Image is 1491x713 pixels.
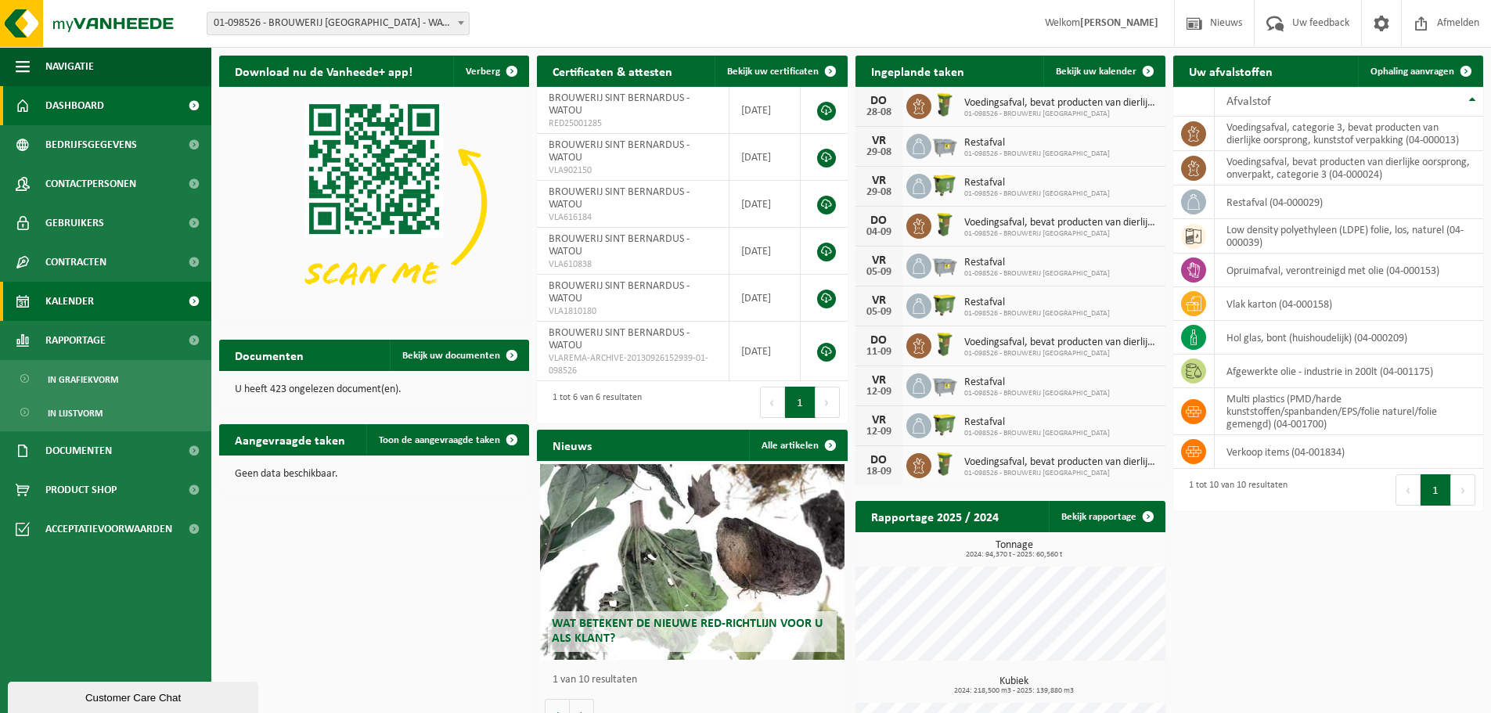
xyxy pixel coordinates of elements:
[863,427,895,438] div: 12-09
[931,331,958,358] img: WB-0060-HPE-GN-50
[4,364,207,394] a: In grafiekvorm
[863,294,895,307] div: VR
[863,187,895,198] div: 29-08
[863,466,895,477] div: 18-09
[964,229,1158,239] span: 01-098526 - BROUWERIJ [GEOGRAPHIC_DATA]
[4,398,207,427] a: In lijstvorm
[931,131,958,158] img: WB-2500-GAL-GY-01
[1181,473,1288,507] div: 1 tot 10 van 10 resultaten
[715,56,846,87] a: Bekijk uw certificaten
[379,435,500,445] span: Toon de aangevraagde taken
[545,385,642,420] div: 1 tot 6 van 6 resultaten
[549,139,690,164] span: BROUWERIJ SINT BERNARDUS - WATOU
[931,451,958,477] img: WB-0060-HPE-GN-50
[931,92,958,118] img: WB-0060-HPE-GN-50
[8,679,261,713] iframe: chat widget
[863,551,1165,559] span: 2024: 94,370 t - 2025: 60,560 t
[863,227,895,238] div: 04-09
[1043,56,1164,87] a: Bekijk uw kalender
[549,305,717,318] span: VLA1810180
[1056,67,1136,77] span: Bekijk uw kalender
[729,87,801,134] td: [DATE]
[816,387,840,418] button: Next
[1215,321,1483,355] td: hol glas, bont (huishoudelijk) (04-000209)
[863,387,895,398] div: 12-09
[552,618,823,645] span: Wat betekent de nieuwe RED-richtlijn voor u als klant?
[366,424,528,456] a: Toon de aangevraagde taken
[45,47,94,86] span: Navigatie
[964,177,1110,189] span: Restafval
[549,233,690,257] span: BROUWERIJ SINT BERNARDUS - WATOU
[235,469,513,480] p: Geen data beschikbaar.
[540,464,844,660] a: Wat betekent de nieuwe RED-richtlijn voor u als klant?
[964,189,1110,199] span: 01-098526 - BROUWERIJ [GEOGRAPHIC_DATA]
[863,334,895,347] div: DO
[855,501,1014,531] h2: Rapportage 2025 / 2024
[964,456,1158,469] span: Voedingsafval, bevat producten van dierlijke oorsprong, onverpakt, categorie 3
[1421,474,1451,506] button: 1
[1215,355,1483,388] td: afgewerkte olie - industrie in 200lt (04-001175)
[855,56,980,86] h2: Ingeplande taken
[1215,254,1483,287] td: opruimafval, verontreinigd met olie (04-000153)
[45,164,136,203] span: Contactpersonen
[729,181,801,228] td: [DATE]
[729,134,801,181] td: [DATE]
[964,376,1110,389] span: Restafval
[549,258,717,271] span: VLA610838
[1215,117,1483,151] td: voedingsafval, categorie 3, bevat producten van dierlijke oorsprong, kunststof verpakking (04-000...
[727,67,819,77] span: Bekijk uw certificaten
[537,56,688,86] h2: Certificaten & attesten
[964,389,1110,398] span: 01-098526 - BROUWERIJ [GEOGRAPHIC_DATA]
[931,291,958,318] img: WB-1100-HPE-GN-50
[964,337,1158,349] span: Voedingsafval, bevat producten van dierlijke oorsprong, onverpakt, categorie 3
[964,137,1110,149] span: Restafval
[45,510,172,549] span: Acceptatievoorwaarden
[549,211,717,224] span: VLA616184
[549,117,717,130] span: RED25001285
[549,352,717,377] span: VLAREMA-ARCHIVE-20130926152939-01-098526
[1451,474,1475,506] button: Next
[1049,501,1164,532] a: Bekijk rapportage
[964,309,1110,319] span: 01-098526 - BROUWERIJ [GEOGRAPHIC_DATA]
[964,149,1110,159] span: 01-098526 - BROUWERIJ [GEOGRAPHIC_DATA]
[863,147,895,158] div: 29-08
[219,87,529,319] img: Download de VHEPlus App
[207,12,470,35] span: 01-098526 - BROUWERIJ SINT BERNARDUS - WATOU
[863,214,895,227] div: DO
[964,469,1158,478] span: 01-098526 - BROUWERIJ [GEOGRAPHIC_DATA]
[863,175,895,187] div: VR
[466,67,500,77] span: Verberg
[964,110,1158,119] span: 01-098526 - BROUWERIJ [GEOGRAPHIC_DATA]
[729,322,801,381] td: [DATE]
[863,454,895,466] div: DO
[537,430,607,460] h2: Nieuws
[931,251,958,278] img: WB-2500-GAL-GY-01
[863,267,895,278] div: 05-09
[931,211,958,238] img: WB-0060-HPE-GN-50
[1215,219,1483,254] td: low density polyethyleen (LDPE) folie, los, naturel (04-000039)
[48,398,103,428] span: In lijstvorm
[863,414,895,427] div: VR
[45,321,106,360] span: Rapportage
[749,430,846,461] a: Alle artikelen
[1080,17,1158,29] strong: [PERSON_NAME]
[964,257,1110,269] span: Restafval
[45,470,117,510] span: Product Shop
[1215,388,1483,435] td: multi plastics (PMD/harde kunststoffen/spanbanden/EPS/folie naturel/folie gemengd) (04-001700)
[729,228,801,275] td: [DATE]
[207,13,469,34] span: 01-098526 - BROUWERIJ SINT BERNARDUS - WATOU
[760,387,785,418] button: Previous
[964,416,1110,429] span: Restafval
[45,243,106,282] span: Contracten
[553,675,839,686] p: 1 van 10 resultaten
[964,269,1110,279] span: 01-098526 - BROUWERIJ [GEOGRAPHIC_DATA]
[219,424,361,455] h2: Aangevraagde taken
[863,254,895,267] div: VR
[549,280,690,304] span: BROUWERIJ SINT BERNARDUS - WATOU
[1226,95,1271,108] span: Afvalstof
[729,275,801,322] td: [DATE]
[931,171,958,198] img: WB-1100-HPE-GN-50
[1215,151,1483,185] td: voedingsafval, bevat producten van dierlijke oorsprong, onverpakt, categorie 3 (04-000024)
[931,371,958,398] img: WB-2500-GAL-GY-01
